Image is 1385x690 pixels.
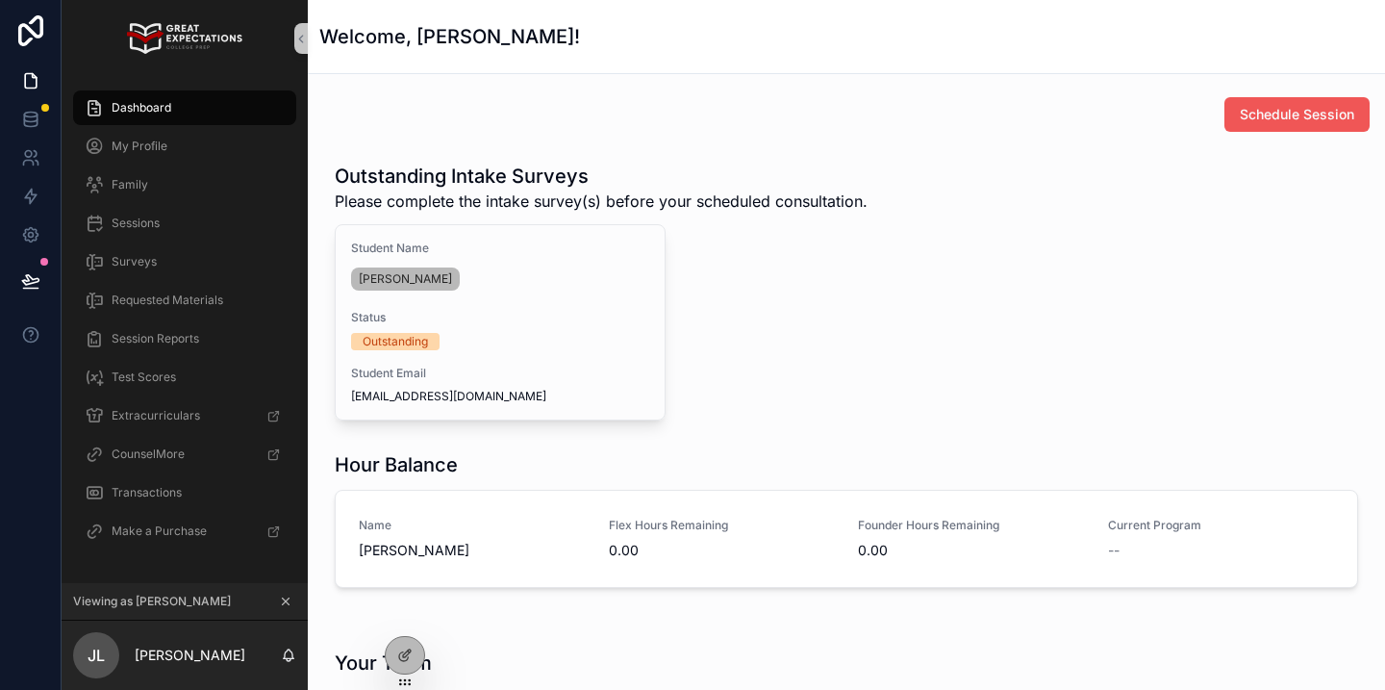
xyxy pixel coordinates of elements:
span: [PERSON_NAME] [359,271,452,287]
span: Surveys [112,254,157,269]
span: Founder Hours Remaining [858,518,1085,533]
span: Dashboard [112,100,171,115]
a: Surveys [73,244,296,279]
a: Sessions [73,206,296,241]
span: Viewing as [PERSON_NAME] [73,594,231,609]
span: [EMAIL_ADDRESS][DOMAIN_NAME] [351,389,649,404]
span: JL [88,644,105,667]
span: Session Reports [112,331,199,346]
span: Status [351,310,649,325]
h1: Your Team [335,650,432,677]
span: Transactions [112,485,182,500]
span: Sessions [112,216,160,231]
a: CounselMore [73,437,296,472]
div: Outstanding [363,333,428,350]
a: My Profile [73,129,296,164]
span: Extracurriculars [112,408,200,423]
span: My Profile [112,139,167,154]
a: Make a Purchase [73,514,296,549]
a: Test Scores [73,360,296,395]
span: CounselMore [112,447,185,462]
span: Student Name [351,241,649,256]
span: [PERSON_NAME] [359,541,586,560]
a: Requested Materials [73,283,296,318]
h1: Hour Balance [335,451,458,478]
button: Schedule Session [1224,97,1370,132]
a: Transactions [73,475,296,510]
h1: Outstanding Intake Surveys [335,163,868,190]
a: Family [73,167,296,202]
img: App logo [127,23,241,54]
span: 0.00 [609,541,836,560]
div: scrollable content [62,77,308,574]
span: Flex Hours Remaining [609,518,836,533]
span: Schedule Session [1240,105,1354,124]
a: Extracurriculars [73,398,296,433]
a: Session Reports [73,321,296,356]
span: Current Program [1108,518,1335,533]
span: Make a Purchase [112,524,207,539]
a: [PERSON_NAME] [351,268,460,291]
p: [PERSON_NAME] [135,646,245,665]
span: Test Scores [112,370,176,385]
span: Student Email [351,366,649,381]
span: Name [359,518,586,533]
span: -- [1108,541,1120,560]
a: Dashboard [73,90,296,125]
span: Requested Materials [112,293,223,308]
span: Please complete the intake survey(s) before your scheduled consultation. [335,190,868,213]
span: Family [112,177,148,192]
span: 0.00 [858,541,1085,560]
h1: Welcome, [PERSON_NAME]! [319,23,580,50]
